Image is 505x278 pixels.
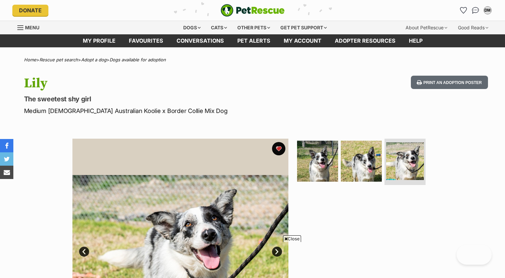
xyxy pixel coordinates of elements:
span: Close [283,235,301,242]
button: favourite [272,142,285,155]
div: Get pet support [276,21,331,34]
a: Adopter resources [328,34,402,47]
div: Other pets [233,21,275,34]
a: Conversations [470,5,481,16]
div: About PetRescue [401,21,452,34]
a: Donate [12,5,48,16]
img: Photo of Lily [386,142,424,180]
a: Dogs available for adoption [109,57,166,62]
iframe: Help Scout Beacon - Open [457,245,492,265]
a: Adopt a dog [81,57,106,62]
a: Rescue pet search [39,57,78,62]
div: DM [484,7,491,14]
a: Menu [17,21,44,33]
div: Good Reads [453,21,493,34]
a: Favourites [122,34,170,47]
p: The sweetest shy girl [24,94,306,104]
a: PetRescue [221,4,285,17]
a: My profile [76,34,122,47]
img: Photo of Lily [297,141,338,182]
ul: Account quick links [458,5,493,16]
iframe: Advertisement [131,245,374,275]
span: Menu [25,25,39,30]
div: Dogs [179,21,205,34]
a: Prev [79,247,89,257]
a: My account [277,34,328,47]
p: Medium [DEMOGRAPHIC_DATA] Australian Koolie x Border Collie Mix Dog [24,106,306,115]
a: Pet alerts [231,34,277,47]
a: Help [402,34,429,47]
button: My account [482,5,493,16]
div: Cats [206,21,232,34]
a: Favourites [458,5,469,16]
button: Print an adoption poster [411,76,488,89]
div: > > > [7,57,498,62]
h1: Lily [24,76,306,91]
a: conversations [170,34,231,47]
img: chat-41dd97257d64d25036548639549fe6c8038ab92f7586957e7f3b1b290dea8141.svg [472,7,479,14]
img: Photo of Lily [341,141,382,182]
a: Home [24,57,36,62]
img: logo-e224e6f780fb5917bec1dbf3a21bbac754714ae5b6737aabdf751b685950b380.svg [221,4,285,17]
